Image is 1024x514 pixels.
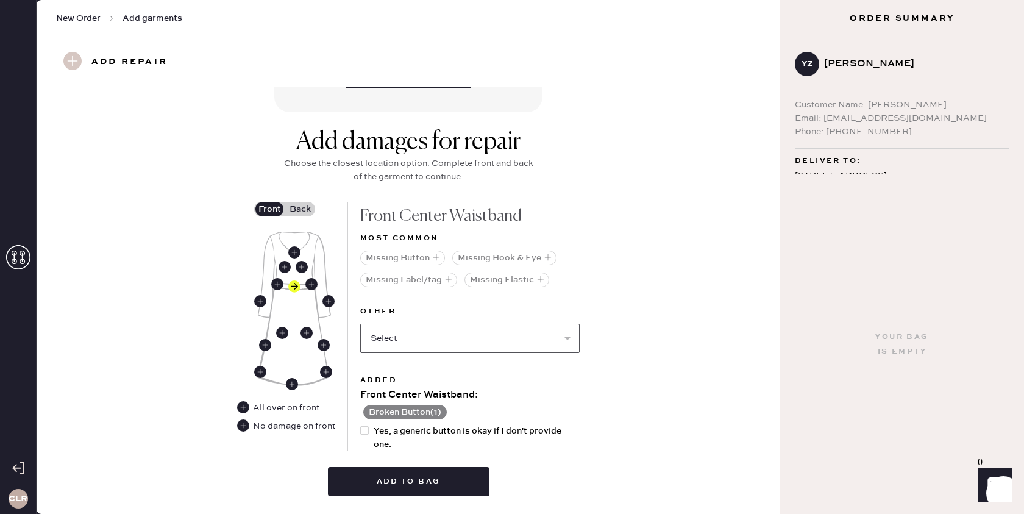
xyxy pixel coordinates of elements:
span: Yes, a generic button is okay if I don't provide one. [374,424,580,451]
span: Deliver to: [795,154,861,168]
div: [PERSON_NAME] [824,57,1000,71]
div: Front Left Waistband [305,278,318,290]
span: New Order [56,12,101,24]
div: Front Right Sleeve [254,295,266,307]
button: Missing Elastic [464,273,549,287]
img: Garment image [257,232,331,386]
div: Front Right Side Seam [254,366,266,378]
div: Front Center Neckline [288,246,300,259]
div: All over on front [237,401,321,415]
div: Choose the closest location option. Complete front and back of the garment to continue. [280,157,536,184]
div: Front Left Skirt Body [300,327,313,339]
button: Missing Hook & Eye [452,251,556,265]
div: Add damages for repair [280,127,536,157]
h3: CLR [9,494,27,503]
div: Front Center Waistband [360,202,580,231]
h3: YZ [802,60,813,68]
span: Add garments [123,12,182,24]
iframe: Front Chat [966,459,1019,512]
div: Phone: [PHONE_NUMBER] [795,125,1009,138]
div: Front Left Side Seam [320,366,332,378]
div: Front Left Body [296,261,308,273]
h3: Add repair [91,52,168,73]
div: Most common [360,231,580,246]
div: Front Right Body [279,261,291,273]
button: Missing Label/tag [360,273,457,287]
button: Missing Button [360,251,445,265]
div: All over on front [253,401,319,415]
div: Front Left Sleeve [322,295,335,307]
div: Email: [EMAIL_ADDRESS][DOMAIN_NAME] [795,112,1009,125]
div: Front Center Hem [286,378,298,390]
label: Front [254,202,285,216]
div: Added [360,373,580,388]
div: Front Right Waistband [271,278,283,290]
div: Front Right Side Seam [259,339,271,351]
button: Broken Button(1) [363,405,447,419]
label: Other [360,304,580,319]
h3: Order Summary [780,12,1024,24]
div: Front Right Skirt Body [276,327,288,339]
div: Front Center Waistband [288,280,300,293]
div: Your bag is empty [875,330,928,359]
button: Add to bag [328,467,489,496]
div: [STREET_ADDRESS] Flushing , NY 11354 [795,168,1009,199]
div: Customer Name: [PERSON_NAME] [795,98,1009,112]
div: No damage on front [237,419,335,433]
div: Front Center Waistband : [360,388,580,402]
div: Front Left Side Seam [318,339,330,351]
div: No damage on front [253,419,335,433]
label: Back [285,202,315,216]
